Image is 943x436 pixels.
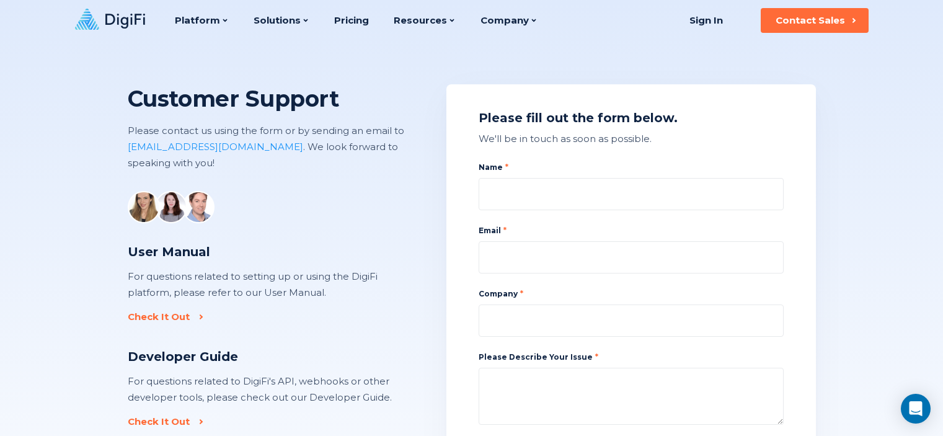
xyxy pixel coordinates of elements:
[128,416,198,428] a: Check It Out
[901,394,931,424] div: Open Intercom Messenger
[128,269,407,301] div: For questions related to setting up or using the DigiFi platform, please refer to our User Manual.
[128,311,198,323] a: Check It Out
[776,14,845,27] div: Contact Sales
[761,8,869,33] button: Contact Sales
[182,191,215,223] img: avatar 3
[479,162,784,173] label: Name
[128,123,428,171] p: Please contact us using the form or by sending an email to . We look forward to speaking with you!
[128,373,407,406] div: For questions related to DigiFi's API, webhooks or other developer tools, please check out our De...
[128,191,160,223] img: avatar 1
[479,109,784,127] div: Please fill out the form below.
[128,416,190,428] div: Check It Out
[128,141,303,153] a: [EMAIL_ADDRESS][DOMAIN_NAME]
[128,243,407,261] div: User Manual
[128,84,428,113] h2: Customer Support
[479,288,784,300] label: Company
[128,348,407,366] div: Developer Guide
[479,131,784,147] div: We'll be in touch as soon as possible.
[155,191,187,223] img: avatar 2
[479,352,598,362] label: Please Describe Your Issue
[479,225,784,236] label: Email
[675,8,738,33] a: Sign In
[128,311,190,323] div: Check It Out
